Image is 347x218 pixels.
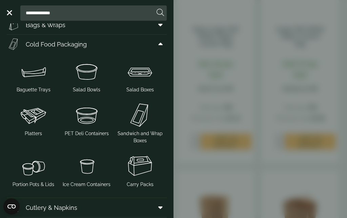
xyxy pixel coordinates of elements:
[9,102,57,129] img: Platter.svg
[63,102,110,129] img: PetDeli_container.svg
[116,152,164,180] img: Picnic_box.svg
[7,18,20,32] img: Paper_carriers.svg
[63,56,110,95] a: Salad Bowls
[7,15,167,34] a: Bags & Wraps
[9,100,57,139] a: Platters
[7,198,167,217] a: Cutlery & Napkins
[65,130,109,137] span: PET Deli Containers
[7,37,20,51] img: Sandwich_box.svg
[26,40,87,49] span: Cold Food Packaging
[116,102,164,129] img: Sandwich_box.svg
[17,86,50,93] span: Baguette Trays
[9,152,57,180] img: PortionPots.svg
[13,181,54,188] span: Portion Pots & Lids
[63,58,110,85] img: SoupNsalad_bowls.svg
[9,56,57,95] a: Baguette Trays
[9,58,57,85] img: Baguette_tray.svg
[116,100,164,146] a: Sandwich and Wrap Boxes
[116,130,164,144] span: Sandwich and Wrap Boxes
[63,151,110,189] a: Ice Cream Containers
[126,86,154,93] span: Salad Boxes
[3,198,20,215] button: Open CMP widget
[7,35,167,54] a: Cold Food Packaging
[63,152,110,180] img: SoupNoodle_container.svg
[73,86,100,93] span: Salad Bowls
[116,58,164,85] img: Salad_box.svg
[63,100,110,139] a: PET Deli Containers
[25,130,42,137] span: Platters
[116,151,164,189] a: Carry Packs
[26,20,65,30] span: Bags & Wraps
[127,181,154,188] span: Carry Packs
[63,181,110,188] span: Ice Cream Containers
[26,203,77,212] span: Cutlery & Napkins
[116,56,164,95] a: Salad Boxes
[9,151,57,189] a: Portion Pots & Lids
